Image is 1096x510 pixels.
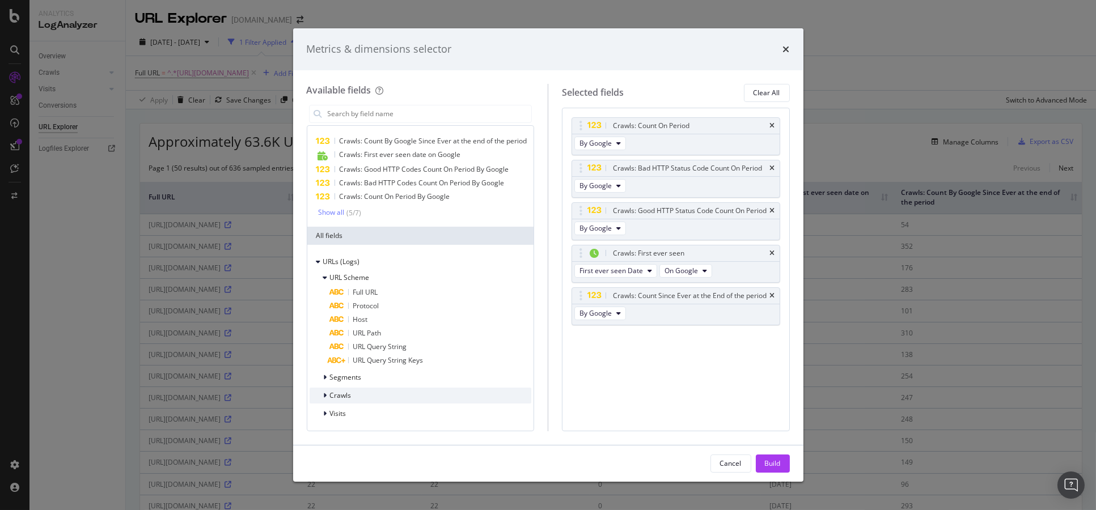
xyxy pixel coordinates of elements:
button: Cancel [710,454,751,473]
button: By Google [574,179,626,193]
span: Crawls: First ever seen date on Google [340,150,461,159]
span: By Google [579,308,612,318]
div: ( 5 / 7 ) [345,208,362,218]
span: URL Path [353,328,382,338]
button: First ever seen Date [574,264,657,278]
div: Crawls: Count Since Ever at the End of the period [613,290,767,301]
div: Crawls: Good HTTP Status Code Count On PeriodtimesBy Google [572,202,780,240]
span: Crawls: Count By Google Since Ever at the end of the period [340,136,527,146]
span: Full URL [353,287,378,297]
div: Crawls: First ever seen [613,248,684,259]
span: Crawls: Count On Period By Google [340,192,450,201]
input: Search by field name [327,105,532,122]
div: modal [293,28,803,482]
div: Crawls: Count Since Ever at the End of the periodtimesBy Google [572,287,780,325]
div: times [770,207,775,214]
span: Segments [330,372,362,382]
div: Cancel [720,458,742,468]
button: By Google [574,307,626,320]
div: Crawls: Bad HTTP Status Code Count On PeriodtimesBy Google [572,160,780,198]
div: Crawls: Bad HTTP Status Code Count On Period [613,163,762,174]
span: Visits [330,409,346,418]
div: times [770,250,775,257]
span: Protocol [353,301,379,311]
div: Crawls: Count On PeriodtimesBy Google [572,117,780,155]
div: Show all [319,209,345,216]
button: By Google [574,222,626,235]
div: Crawls: Count On Period [613,120,689,131]
div: times [770,122,775,129]
div: times [783,42,790,57]
span: URL Query String Keys [353,355,424,365]
div: times [770,292,775,299]
span: Crawls: Bad HTTP Codes Count On Period By Google [340,178,505,188]
button: By Google [574,137,626,150]
div: Selected fields [562,86,624,99]
span: On Google [665,266,698,275]
span: By Google [579,138,612,148]
span: First ever seen Date [579,266,643,275]
div: times [770,165,775,172]
span: By Google [579,223,612,233]
button: On Google [659,264,712,278]
span: Crawls [330,390,352,400]
span: URLs (Logs) [323,257,360,266]
div: Build [765,458,781,468]
button: Clear All [744,84,790,102]
span: URL Scheme [330,273,370,282]
div: Clear All [754,88,780,97]
div: Crawls: Good HTTP Status Code Count On Period [613,205,767,216]
div: Available fields [307,84,371,96]
span: By Google [579,181,612,190]
div: Crawls: First ever seentimesFirst ever seen DateOn Google [572,245,780,283]
div: Metrics & dimensions selector [307,42,452,57]
div: All fields [307,227,534,245]
span: Crawls: Good HTTP Codes Count On Period By Google [340,164,509,174]
button: Build [756,454,790,473]
span: Host [353,314,368,324]
div: Open Intercom Messenger [1057,471,1085,499]
span: URL Query String [353,342,407,351]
